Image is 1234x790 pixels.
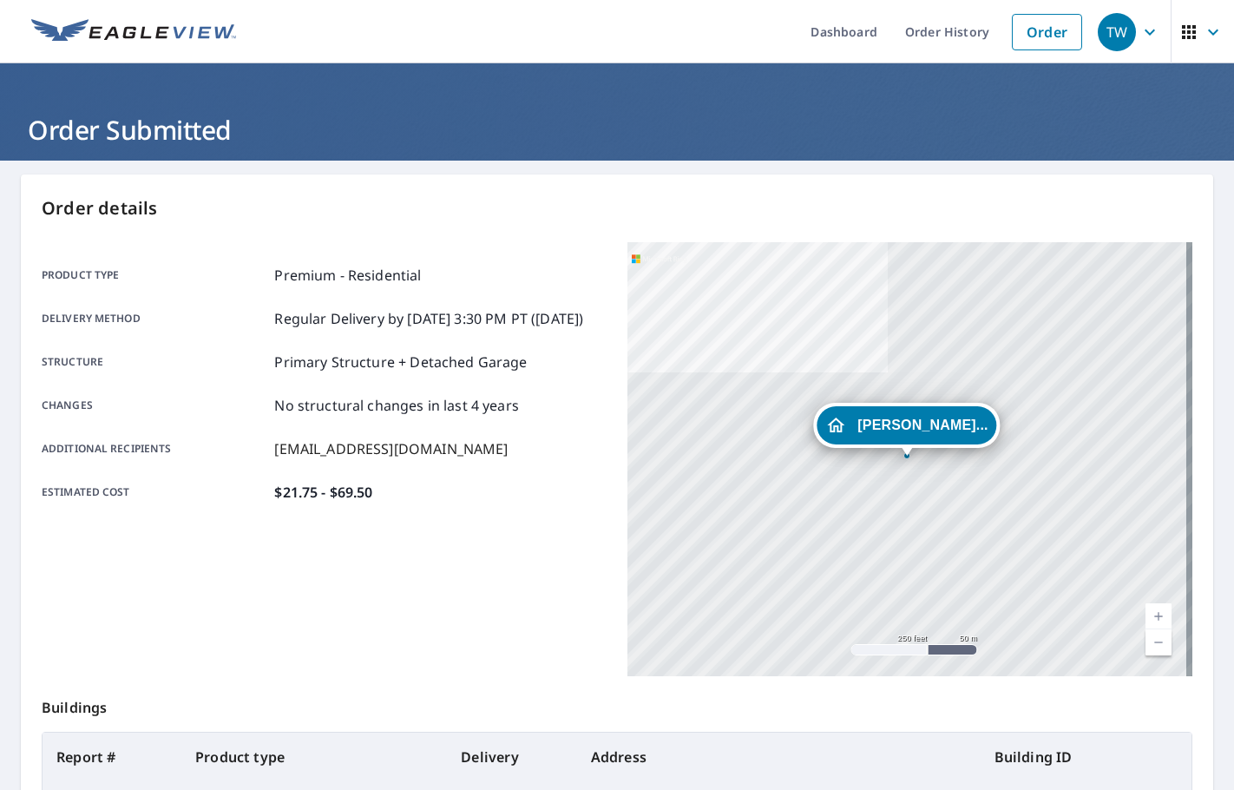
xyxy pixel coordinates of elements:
p: $21.75 - $69.50 [274,482,372,503]
p: Structure [42,352,267,372]
h1: Order Submitted [21,112,1213,148]
p: Delivery method [42,308,267,329]
th: Building ID [981,733,1191,781]
th: Delivery [447,733,576,781]
th: Address [577,733,981,781]
p: Additional recipients [42,438,267,459]
div: TW [1098,13,1136,51]
p: Estimated cost [42,482,267,503]
a: Current Level 17, Zoom In [1145,603,1172,629]
div: Dropped pin, building SAAD HUSAIN, Residential property, 1771 Iman Rd Canton, MI 48188 [813,403,1000,457]
th: Report # [43,733,181,781]
a: Current Level 17, Zoom Out [1145,629,1172,655]
p: [EMAIL_ADDRESS][DOMAIN_NAME] [274,438,508,459]
img: EV Logo [31,19,236,45]
p: No structural changes in last 4 years [274,395,519,416]
p: Order details [42,195,1192,221]
span: [PERSON_NAME]... [857,418,988,431]
p: Regular Delivery by [DATE] 3:30 PM PT ([DATE]) [274,308,583,329]
p: Changes [42,395,267,416]
th: Product type [181,733,447,781]
p: Buildings [42,676,1192,732]
p: Premium - Residential [274,265,421,286]
a: Order [1012,14,1082,50]
p: Primary Structure + Detached Garage [274,352,527,372]
p: Product type [42,265,267,286]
